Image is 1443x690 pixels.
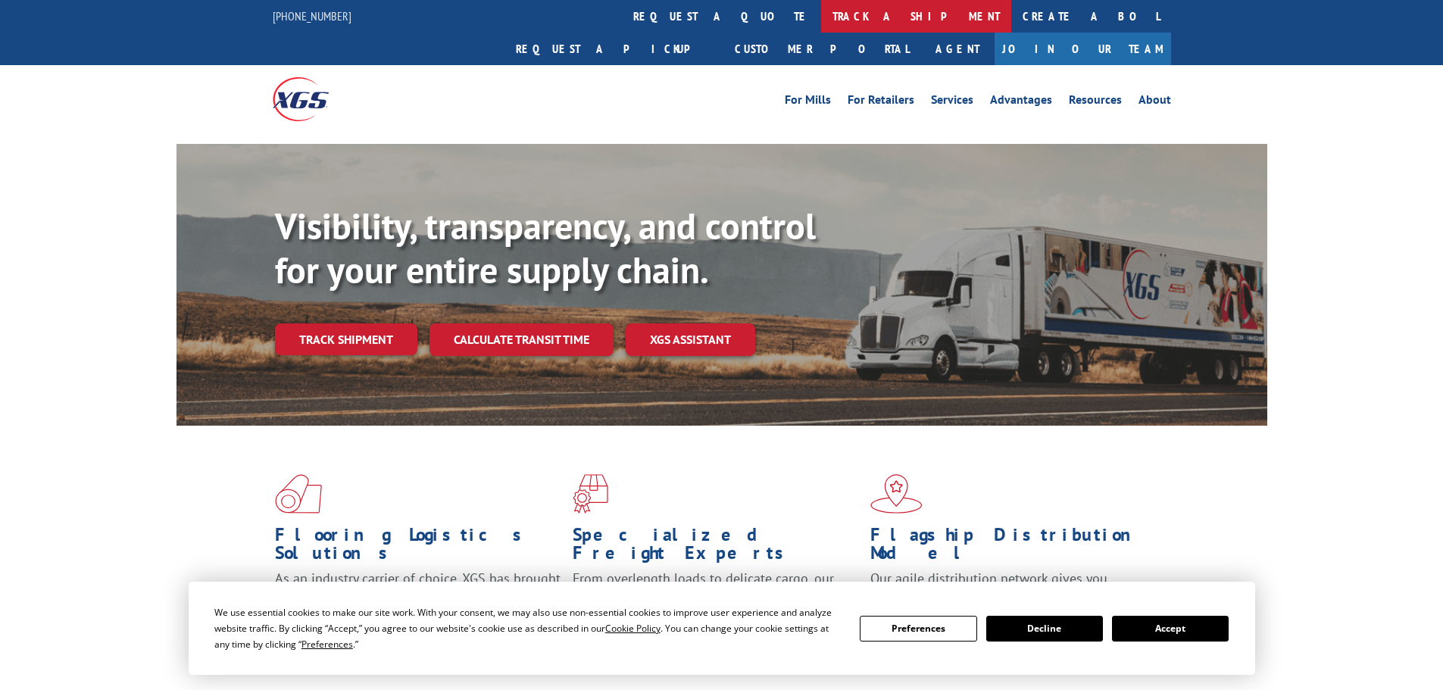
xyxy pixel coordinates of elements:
span: Preferences [301,638,353,651]
a: For Mills [785,94,831,111]
h1: Flooring Logistics Solutions [275,526,561,570]
a: Advantages [990,94,1052,111]
span: Our agile distribution network gives you nationwide inventory management on demand. [870,570,1149,605]
a: Request a pickup [504,33,723,65]
h1: Specialized Freight Experts [573,526,859,570]
a: Resources [1069,94,1122,111]
span: Cookie Policy [605,622,661,635]
button: Preferences [860,616,976,642]
p: From overlength loads to delicate cargo, our experienced staff knows the best way to move your fr... [573,570,859,637]
a: About [1138,94,1171,111]
h1: Flagship Distribution Model [870,526,1157,570]
img: xgs-icon-flagship-distribution-model-red [870,474,923,514]
a: Calculate transit time [429,323,614,356]
a: Services [931,94,973,111]
a: For Retailers [848,94,914,111]
a: XGS ASSISTANT [626,323,755,356]
button: Decline [986,616,1103,642]
b: Visibility, transparency, and control for your entire supply chain. [275,202,816,293]
span: As an industry carrier of choice, XGS has brought innovation and dedication to flooring logistics... [275,570,561,623]
img: xgs-icon-total-supply-chain-intelligence-red [275,474,322,514]
div: We use essential cookies to make our site work. With your consent, we may also use non-essential ... [214,604,842,652]
a: [PHONE_NUMBER] [273,8,351,23]
a: Agent [920,33,995,65]
a: Join Our Team [995,33,1171,65]
button: Accept [1112,616,1229,642]
div: Cookie Consent Prompt [189,582,1255,675]
a: Track shipment [275,323,417,355]
img: xgs-icon-focused-on-flooring-red [573,474,608,514]
a: Customer Portal [723,33,920,65]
